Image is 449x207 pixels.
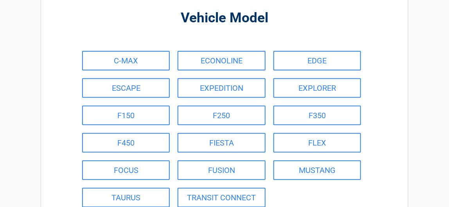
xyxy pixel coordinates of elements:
[82,78,170,98] a: ESCAPE
[82,51,170,70] a: C-MAX
[82,106,170,125] a: F150
[178,51,265,70] a: ECONOLINE
[273,160,361,180] a: MUSTANG
[84,9,365,27] h2: Vehicle Model
[273,51,361,70] a: EDGE
[82,160,170,180] a: FOCUS
[178,78,265,98] a: EXPEDITION
[178,106,265,125] a: F250
[273,133,361,153] a: FLEX
[273,78,361,98] a: EXPLORER
[273,106,361,125] a: F350
[82,133,170,153] a: F450
[178,160,265,180] a: FUSION
[178,133,265,153] a: FIESTA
